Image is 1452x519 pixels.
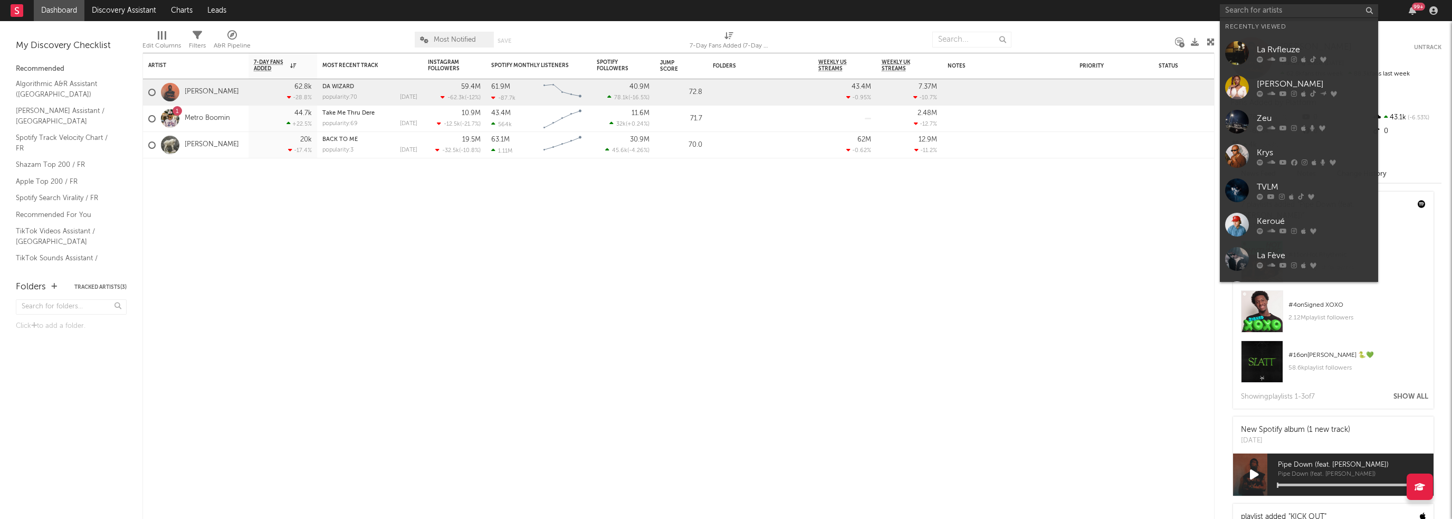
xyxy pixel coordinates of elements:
div: popularity: 3 [322,147,354,153]
a: Algorithmic A&R Assistant ([GEOGRAPHIC_DATA]) [16,78,116,100]
div: [DATE] [400,95,417,100]
div: Zeu [1257,112,1373,125]
div: New Spotify album (1 new track) [1241,424,1350,436]
button: Show All [1393,393,1428,400]
div: A&R Pipeline [214,26,251,57]
a: Zeu [1220,105,1378,139]
div: Notes [948,63,1053,69]
div: TVLM [1257,181,1373,193]
div: Take Me Thru Dere [322,110,417,116]
div: Jump Score [660,60,686,72]
div: 10.9M [462,110,481,117]
div: 72.8 [660,86,702,99]
div: My Discovery Checklist [16,40,127,52]
div: Instagram Followers [428,59,465,72]
a: [PERSON_NAME] [185,88,239,97]
div: ( ) [605,147,649,154]
div: [DATE] [1241,436,1350,446]
div: -12.7 % [914,120,937,127]
div: 7-Day Fans Added (7-Day Fans Added) [690,40,769,52]
button: Tracked Artists(3) [74,285,127,290]
div: 7.37M [919,83,937,90]
span: Pipe Down (feat. [PERSON_NAME]) [1278,471,1434,478]
svg: Chart title [539,132,586,158]
div: Edit Columns [142,40,181,52]
a: DA WIZARD [322,84,354,90]
div: 58.6k playlist followers [1288,362,1426,374]
a: Spotify Track Velocity Chart / FR [16,132,116,154]
div: popularity: 69 [322,121,358,127]
div: -0.62 % [846,147,871,154]
a: Keroué [1220,207,1378,242]
div: +22.5 % [286,120,312,127]
div: 63.1M [491,136,510,143]
span: -21.7 % [462,121,479,127]
span: -32.5k [442,148,459,154]
div: 30.9M [630,136,649,143]
div: Spotify Monthly Listeners [491,62,570,69]
a: Recommended For You [16,209,116,221]
div: BACK TO ME [322,137,417,143]
div: 71.7 [660,112,702,125]
span: +0.24 % [627,121,648,127]
div: 2.48M [918,110,937,117]
div: ( ) [437,120,481,127]
div: Recently Viewed [1225,21,1373,33]
a: Krys [1220,139,1378,173]
div: Click to add a folder. [16,320,127,333]
a: [PERSON_NAME] [185,140,239,149]
a: Apple Top 200 / FR [16,176,116,187]
span: Pipe Down (feat. [PERSON_NAME]) [1278,459,1434,471]
div: 1.11M [491,147,512,154]
span: -62.3k [447,95,465,101]
div: Showing playlist s 1- 3 of 7 [1241,391,1315,403]
a: La Fève [1220,242,1378,276]
div: 43.1k [1371,111,1441,125]
div: A&R Pipeline [214,40,251,52]
svg: Chart title [539,79,586,106]
div: 20k [300,136,312,143]
div: -0.95 % [846,94,871,101]
div: [PERSON_NAME] [1257,78,1373,90]
div: [DATE] [400,147,417,153]
div: Status [1159,63,1227,69]
button: Save [498,38,511,44]
div: Filters [189,40,206,52]
a: [PERSON_NAME] [1220,70,1378,105]
div: # 16 on [PERSON_NAME] 🐍💚 [1288,349,1426,362]
div: -17.4 % [288,147,312,154]
div: Edit Columns [142,26,181,57]
div: Priority [1080,63,1122,69]
span: -12.5k [444,121,460,127]
div: Folders [713,63,792,69]
a: TikTok Sounds Assistant / [GEOGRAPHIC_DATA] [16,252,116,274]
div: popularity: 70 [322,95,357,100]
div: Most Recent Track [322,62,402,69]
input: Search for artists [1220,4,1378,17]
div: 0 [1371,125,1441,138]
span: -10.8 % [461,148,479,154]
span: Weekly UK Streams [882,59,921,72]
div: -28.8 % [287,94,312,101]
div: 11.6M [632,110,649,117]
div: ( ) [435,147,481,154]
a: La Rvfleuze [1220,36,1378,70]
div: DA WIZARD [322,84,417,90]
a: Shazam Top 200 / FR [16,159,116,171]
div: 59.4M [461,83,481,90]
a: #4onSigned XOXO2.12Mplaylist followers [1233,290,1434,341]
a: TVLM [1220,173,1378,207]
span: Most Notified [434,36,476,43]
a: Spotify Search Virality / FR [16,192,116,204]
span: 32k [616,121,626,127]
div: La Rvfleuze [1257,43,1373,56]
svg: Chart title [539,106,586,132]
div: 2.12M playlist followers [1288,312,1426,324]
div: 44.7k [294,110,312,117]
div: 99 + [1412,3,1425,11]
div: 70.0 [660,139,702,152]
span: -4.26 % [629,148,648,154]
div: -11.2 % [914,147,937,154]
div: Recommended [16,63,127,76]
div: -87.7k [491,95,515,101]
